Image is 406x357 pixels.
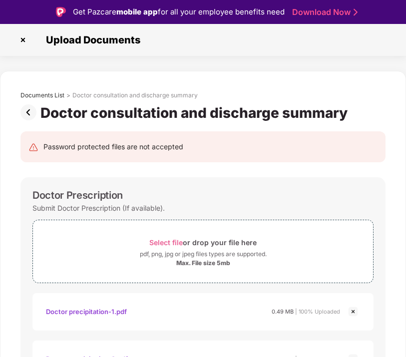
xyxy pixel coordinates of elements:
[32,189,123,201] div: Doctor Prescription
[354,7,358,17] img: Stroke
[28,142,38,152] img: svg+xml;base64,PHN2ZyB4bWxucz0iaHR0cDovL3d3dy53My5vcmcvMjAwMC9zdmciIHdpZHRoPSIyNCIgaGVpZ2h0PSIyNC...
[40,104,352,121] div: Doctor consultation and discharge summary
[20,91,64,99] div: Documents List
[32,201,165,215] div: Submit Doctor Prescription (If available).
[176,259,230,267] div: Max. File size 5mb
[46,303,127,320] div: Doctor precipitation-1.pdf
[347,306,359,318] img: svg+xml;base64,PHN2ZyBpZD0iQ3Jvc3MtMjR4MjQiIHhtbG5zPSJodHRwOi8vd3d3LnczLm9yZy8yMDAwL3N2ZyIgd2lkdG...
[149,236,257,249] div: or drop your file here
[272,308,294,315] span: 0.49 MB
[33,228,373,275] span: Select fileor drop your file herepdf, png, jpg or jpeg files types are supported.Max. File size 5mb
[56,7,66,17] img: Logo
[20,104,40,120] img: svg+xml;base64,PHN2ZyBpZD0iUHJldi0zMngzMiIgeG1sbnM9Imh0dHA6Ly93d3cudzMub3JnLzIwMDAvc3ZnIiB3aWR0aD...
[149,238,183,247] span: Select file
[43,141,183,152] div: Password protected files are not accepted
[116,7,158,16] strong: mobile app
[292,7,355,17] a: Download Now
[73,6,285,18] div: Get Pazcare for all your employee benefits need
[36,34,145,46] span: Upload Documents
[140,249,267,259] div: pdf, png, jpg or jpeg files types are supported.
[66,91,70,99] div: >
[72,91,198,99] div: Doctor consultation and discharge summary
[295,308,340,315] span: | 100% Uploaded
[15,32,31,48] img: svg+xml;base64,PHN2ZyBpZD0iQ3Jvc3MtMzJ4MzIiIHhtbG5zPSJodHRwOi8vd3d3LnczLm9yZy8yMDAwL3N2ZyIgd2lkdG...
